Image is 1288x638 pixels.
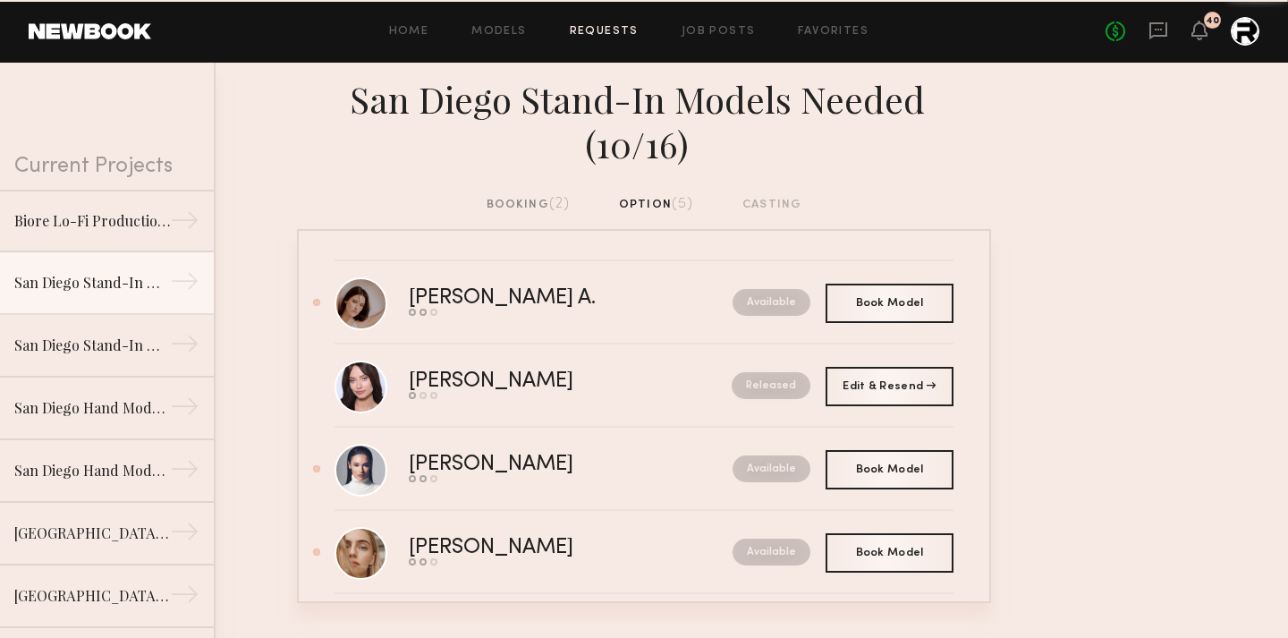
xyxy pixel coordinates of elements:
div: → [170,455,199,490]
nb-request-status: Available [733,455,810,482]
nb-request-status: Released [732,372,810,399]
div: [PERSON_NAME] A. [409,288,665,309]
a: [PERSON_NAME]Released [335,345,953,428]
div: → [170,580,199,616]
div: → [170,517,199,553]
a: Home [389,26,429,38]
a: Job Posts [682,26,756,38]
a: Favorites [798,26,869,38]
a: Requests [570,26,639,38]
div: San Diego Stand-In Models Needed (10/16) [297,77,991,166]
a: Models [471,26,526,38]
div: → [170,392,199,428]
span: Book Model [856,548,924,558]
div: → [170,206,199,242]
a: [PERSON_NAME]Available [335,428,953,511]
div: [PERSON_NAME] [409,455,653,475]
a: [PERSON_NAME] A.Available [335,261,953,345]
div: San Diego Stand-In Models Needed (10/22) [14,335,170,356]
span: (2) [549,197,571,211]
div: San Diego Hand Models Needed (9/16) [14,397,170,419]
div: 40 [1206,16,1219,26]
a: [PERSON_NAME]Available [335,511,953,594]
nb-request-status: Available [733,289,810,316]
div: Biore Lo-Fi Production 3 [14,210,170,232]
nb-request-status: Available [733,539,810,566]
div: San Diego Hand Models Needed (9/4) [14,460,170,481]
div: San Diego Stand-In Models Needed (10/16) [14,272,170,293]
div: [GEOGRAPHIC_DATA] Local Stand-Ins Needed (6/3) [14,523,170,544]
span: Book Model [856,298,924,309]
div: booking [487,195,571,215]
div: → [170,267,199,302]
div: [PERSON_NAME] [409,538,653,558]
div: [GEOGRAPHIC_DATA] Local Skincare Models Needed (6/18) [14,585,170,607]
div: → [170,329,199,365]
div: [PERSON_NAME] [409,371,653,392]
span: Book Model [856,464,924,475]
span: Edit & Resend [843,381,936,392]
